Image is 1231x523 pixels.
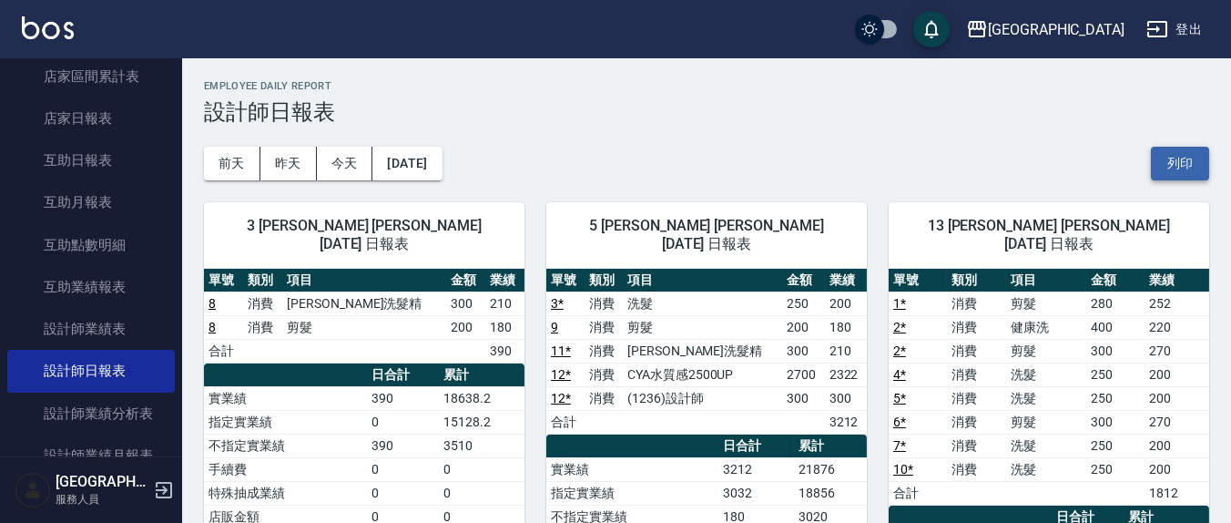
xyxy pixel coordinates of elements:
[1145,269,1209,292] th: 業績
[623,339,782,363] td: [PERSON_NAME]洗髮精
[7,56,175,97] a: 店家區間累計表
[1086,363,1145,386] td: 250
[367,386,439,410] td: 390
[439,457,524,481] td: 0
[782,269,824,292] th: 金額
[1145,363,1209,386] td: 200
[1006,269,1086,292] th: 項目
[947,410,1005,434] td: 消費
[947,457,1005,481] td: 消費
[446,315,485,339] td: 200
[7,139,175,181] a: 互助日報表
[825,292,867,315] td: 200
[204,269,243,292] th: 單號
[947,363,1005,386] td: 消費
[1086,410,1145,434] td: 300
[7,435,175,477] a: 設計師業績月報表
[1086,386,1145,410] td: 250
[913,11,950,47] button: save
[825,315,867,339] td: 180
[1086,339,1145,363] td: 300
[947,269,1005,292] th: 類別
[585,386,623,410] td: 消費
[947,339,1005,363] td: 消費
[485,315,524,339] td: 180
[446,269,485,292] th: 金額
[585,292,623,315] td: 消費
[889,481,947,505] td: 合計
[204,457,367,481] td: 手續費
[546,481,718,505] td: 指定實業績
[585,339,623,363] td: 消費
[485,339,524,363] td: 390
[1145,481,1209,505] td: 1812
[1086,292,1145,315] td: 280
[7,97,175,139] a: 店家日報表
[204,80,1209,92] h2: Employee Daily Report
[7,224,175,266] a: 互助點數明細
[1006,386,1086,410] td: 洗髮
[889,269,947,292] th: 單號
[243,269,282,292] th: 類別
[585,363,623,386] td: 消費
[7,181,175,223] a: 互助月報表
[1145,386,1209,410] td: 200
[1006,457,1086,481] td: 洗髮
[1145,434,1209,457] td: 200
[889,269,1209,506] table: a dense table
[718,481,794,505] td: 3032
[1151,147,1209,180] button: 列印
[585,269,623,292] th: 類別
[7,393,175,435] a: 設計師業績分析表
[204,269,524,364] table: a dense table
[825,410,867,434] td: 3212
[794,457,867,481] td: 21876
[7,308,175,350] a: 設計師業績表
[209,296,216,311] a: 8
[282,269,446,292] th: 項目
[22,16,74,39] img: Logo
[1145,292,1209,315] td: 252
[825,363,867,386] td: 2322
[546,457,718,481] td: 實業績
[825,269,867,292] th: 業績
[1086,457,1145,481] td: 250
[718,457,794,481] td: 3212
[1145,339,1209,363] td: 270
[825,339,867,363] td: 210
[546,269,585,292] th: 單號
[446,292,485,315] td: 300
[546,269,867,435] table: a dense table
[204,99,1209,125] h3: 設計師日報表
[439,410,524,434] td: 15128.2
[794,435,867,458] th: 累計
[623,386,782,410] td: (1236)設計師
[988,18,1124,41] div: [GEOGRAPHIC_DATA]
[1139,13,1209,46] button: 登出
[1145,410,1209,434] td: 270
[794,481,867,505] td: 18856
[546,410,585,434] td: 合計
[1006,292,1086,315] td: 剪髮
[947,434,1005,457] td: 消費
[56,473,148,491] h5: [GEOGRAPHIC_DATA]
[204,434,367,457] td: 不指定實業績
[204,410,367,434] td: 指定實業績
[718,435,794,458] th: 日合計
[439,434,524,457] td: 3510
[1086,434,1145,457] td: 250
[947,315,1005,339] td: 消費
[317,147,373,180] button: 今天
[782,363,824,386] td: 2700
[367,434,439,457] td: 390
[226,217,503,253] span: 3 [PERSON_NAME] [PERSON_NAME] [DATE] 日報表
[782,292,824,315] td: 250
[568,217,845,253] span: 5 [PERSON_NAME] [PERSON_NAME] [DATE] 日報表
[367,364,439,387] th: 日合計
[367,457,439,481] td: 0
[204,147,260,180] button: 前天
[15,472,51,508] img: Person
[782,386,824,410] td: 300
[1145,315,1209,339] td: 220
[551,320,558,334] a: 9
